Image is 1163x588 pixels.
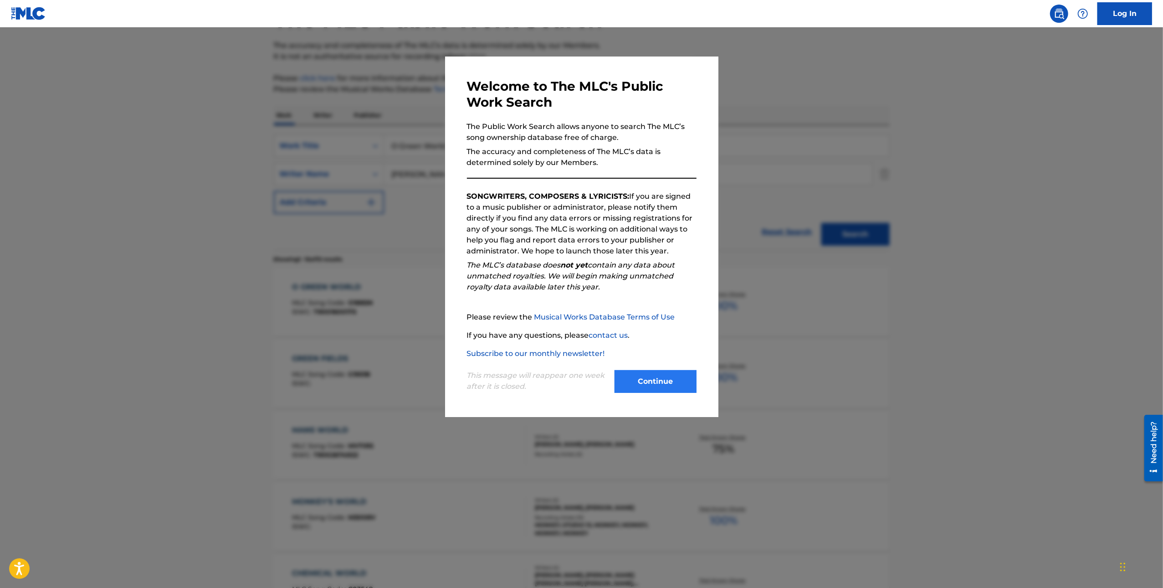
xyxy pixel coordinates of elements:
div: Drag [1120,553,1126,581]
h3: Welcome to The MLC's Public Work Search [467,78,697,110]
img: help [1077,8,1088,19]
p: The Public Work Search allows anyone to search The MLC’s song ownership database free of charge. [467,121,697,143]
p: If you have any questions, please . [467,330,697,341]
em: The MLC’s database does contain any data about unmatched royalties. We will begin making unmatche... [467,261,675,291]
strong: SONGWRITERS, COMPOSERS & LYRICISTS: [467,192,630,201]
p: The accuracy and completeness of The MLC’s data is determined solely by our Members. [467,146,697,168]
button: Continue [615,370,697,393]
a: Log In [1097,2,1152,25]
strong: not yet [561,261,588,269]
a: Subscribe to our monthly newsletter! [467,349,605,358]
img: MLC Logo [11,7,46,20]
p: If you are signed to a music publisher or administrator, please notify them directly if you find ... [467,191,697,257]
p: This message will reappear one week after it is closed. [467,370,609,392]
a: Public Search [1050,5,1068,23]
p: Please review the [467,312,697,323]
a: contact us [589,331,628,340]
iframe: Chat Widget [1117,544,1163,588]
a: Musical Works Database Terms of Use [534,313,675,321]
iframe: Resource Center [1137,412,1163,485]
img: search [1054,8,1065,19]
div: Help [1074,5,1092,23]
